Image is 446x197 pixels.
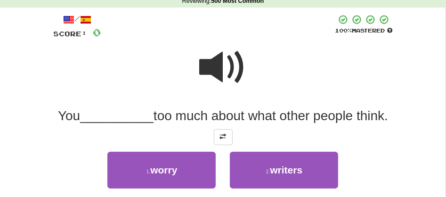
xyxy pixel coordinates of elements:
div: / [54,14,101,26]
span: writers [270,164,302,175]
small: 1 . [146,169,151,174]
button: Toggle translation (alt+t) [214,129,233,145]
small: 2 . [266,169,270,174]
button: 1.worry [107,152,216,189]
span: 100 % [335,27,352,33]
span: __________ [80,108,154,123]
span: worry [150,164,177,175]
span: Score: [54,30,88,38]
span: 0 [93,26,101,38]
span: too much about what other people think. [154,108,388,123]
div: Mastered [335,27,393,34]
span: You [58,108,80,123]
button: 2.writers [230,152,338,189]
